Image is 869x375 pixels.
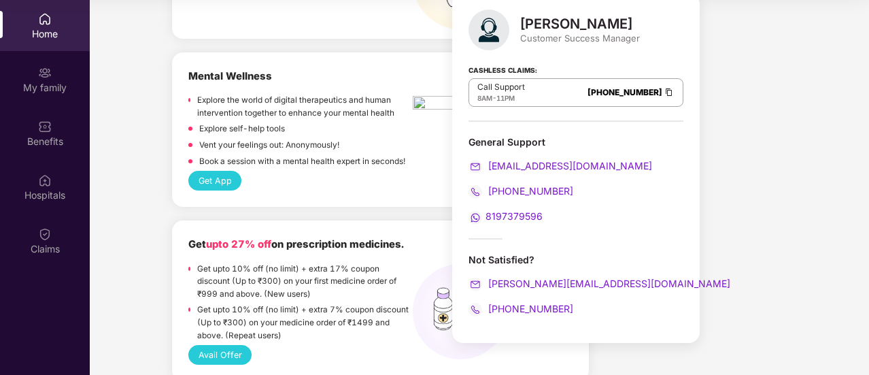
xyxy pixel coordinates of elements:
div: General Support [468,135,683,225]
a: [PHONE_NUMBER] [468,303,573,314]
a: 8197379596 [468,210,543,222]
div: [PERSON_NAME] [520,16,640,32]
div: General Support [468,135,683,148]
button: Get App [188,171,241,191]
p: Call Support [477,82,525,93]
img: svg+xml;base64,PHN2ZyB4bWxucz0iaHR0cDovL3d3dy53My5vcmcvMjAwMC9zdmciIHdpZHRoPSIyMCIgaGVpZ2h0PSIyMC... [468,278,482,291]
p: Get upto 10% off (no limit) + extra 7% coupon discount (Up to ₹300) on your medicine order of ₹14... [197,304,413,342]
img: svg+xml;base64,PHN2ZyB3aWR0aD0iMjAiIGhlaWdodD0iMjAiIHZpZXdCb3g9IjAgMCAyMCAyMCIgZmlsbD0ibm9uZSIgeG... [38,66,52,80]
span: [PHONE_NUMBER] [485,185,573,197]
img: svg+xml;base64,PHN2ZyB4bWxucz0iaHR0cDovL3d3dy53My5vcmcvMjAwMC9zdmciIHhtbG5zOnhsaW5rPSJodHRwOi8vd3... [468,10,509,50]
span: 11PM [496,94,515,102]
img: svg+xml;base64,PHN2ZyBpZD0iQmVuZWZpdHMiIHhtbG5zPSJodHRwOi8vd3d3LnczLm9yZy8yMDAwL3N2ZyIgd2lkdGg9Ij... [38,120,52,133]
img: svg+xml;base64,PHN2ZyBpZD0iQ2xhaW0iIHhtbG5zPSJodHRwOi8vd3d3LnczLm9yZy8yMDAwL3N2ZyIgd2lkdGg9IjIwIi... [38,227,52,241]
img: svg+xml;base64,PHN2ZyB4bWxucz0iaHR0cDovL3d3dy53My5vcmcvMjAwMC9zdmciIHdpZHRoPSIyMCIgaGVpZ2h0PSIyMC... [468,303,482,316]
b: Get on prescription medicines. [188,238,404,250]
img: opd-02.png [413,96,508,114]
img: medicines%20(1).png [413,264,508,359]
p: Explore the world of digital therapeutics and human intervention together to enhance your mental ... [197,94,413,119]
img: svg+xml;base64,PHN2ZyBpZD0iSG9zcGl0YWxzIiB4bWxucz0iaHR0cDovL3d3dy53My5vcmcvMjAwMC9zdmciIHdpZHRoPS... [38,174,52,187]
div: - [477,93,525,103]
span: [EMAIL_ADDRESS][DOMAIN_NAME] [485,160,652,172]
span: 8AM [477,94,492,102]
div: Not Satisfied? [468,253,683,316]
span: [PHONE_NUMBER] [485,303,573,314]
span: [PERSON_NAME][EMAIL_ADDRESS][DOMAIN_NAME] [485,278,730,289]
img: svg+xml;base64,PHN2ZyB4bWxucz0iaHR0cDovL3d3dy53My5vcmcvMjAwMC9zdmciIHdpZHRoPSIyMCIgaGVpZ2h0PSIyMC... [468,211,482,225]
strong: Cashless Claims: [468,62,537,77]
p: Get upto 10% off (no limit) + extra 17% coupon discount (Up to ₹300) on your first medicine order... [197,263,413,301]
div: Not Satisfied? [468,253,683,266]
a: [PERSON_NAME][EMAIL_ADDRESS][DOMAIN_NAME] [468,278,730,289]
a: [PHONE_NUMBER] [468,185,573,197]
button: Avail Offer [188,345,252,365]
img: svg+xml;base64,PHN2ZyBpZD0iSG9tZSIgeG1sbnM9Imh0dHA6Ly93d3cudzMub3JnLzIwMDAvc3ZnIiB3aWR0aD0iMjAiIG... [38,12,52,26]
span: 8197379596 [485,210,543,222]
a: [PHONE_NUMBER] [587,87,662,97]
b: Mental Wellness [188,70,272,82]
p: Explore self-help tools [199,123,285,135]
img: Clipboard Icon [664,86,675,98]
span: upto 27% off [206,238,271,250]
div: Customer Success Manager [520,32,640,44]
a: [EMAIL_ADDRESS][DOMAIN_NAME] [468,160,652,172]
img: svg+xml;base64,PHN2ZyB4bWxucz0iaHR0cDovL3d3dy53My5vcmcvMjAwMC9zdmciIHdpZHRoPSIyMCIgaGVpZ2h0PSIyMC... [468,160,482,174]
p: Vent your feelings out: Anonymously! [199,139,339,152]
img: svg+xml;base64,PHN2ZyB4bWxucz0iaHR0cDovL3d3dy53My5vcmcvMjAwMC9zdmciIHdpZHRoPSIyMCIgaGVpZ2h0PSIyMC... [468,185,482,199]
p: Book a session with a mental health expert in seconds! [199,155,405,168]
